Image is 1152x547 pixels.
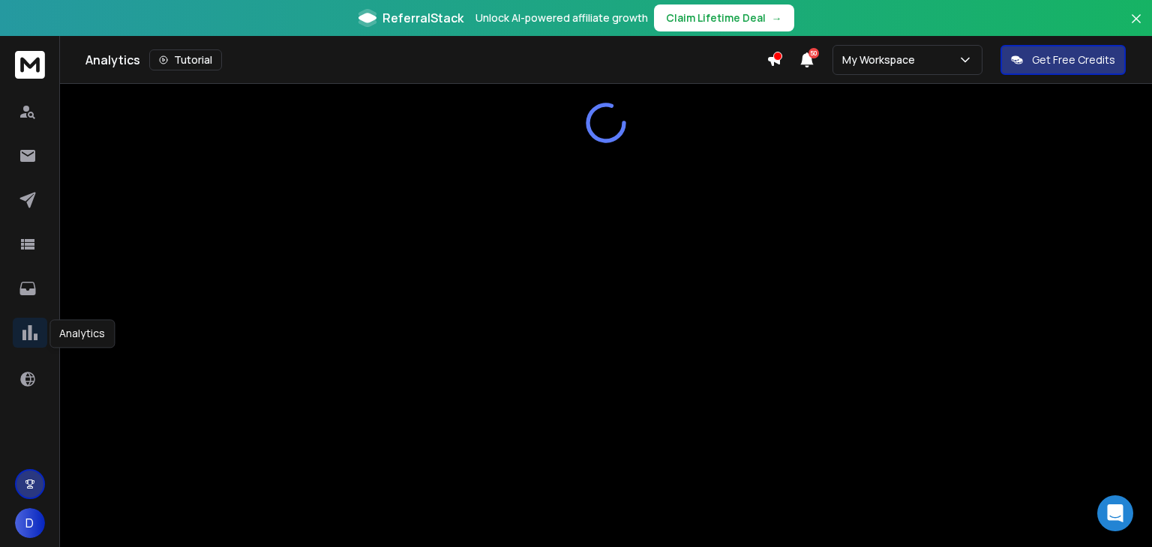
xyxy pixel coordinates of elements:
p: Get Free Credits [1032,52,1115,67]
p: My Workspace [842,52,921,67]
div: Analytics [49,319,115,348]
div: Open Intercom Messenger [1097,495,1133,531]
span: → [772,10,782,25]
button: Tutorial [149,49,222,70]
button: Close banner [1126,9,1146,45]
button: D [15,508,45,538]
button: Get Free Credits [1000,45,1126,75]
p: Unlock AI-powered affiliate growth [475,10,648,25]
span: ReferralStack [382,9,463,27]
div: Analytics [85,49,766,70]
button: Claim Lifetime Deal→ [654,4,794,31]
span: 50 [808,48,819,58]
